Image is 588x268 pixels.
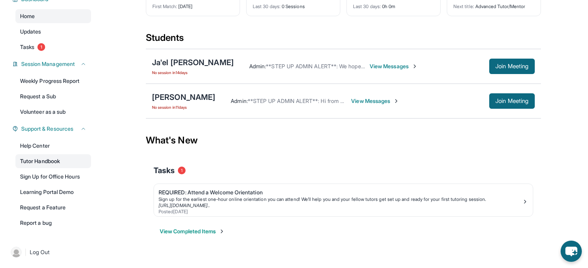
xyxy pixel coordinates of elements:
a: Report a bug [15,216,91,230]
img: Chevron-Right [393,98,399,104]
img: user-img [11,247,22,258]
span: | [25,248,27,257]
button: View Completed Items [160,228,225,235]
img: Chevron-Right [412,63,418,69]
span: Last 30 days : [253,3,280,9]
span: Support & Resources [21,125,73,133]
button: Support & Resources [18,125,86,133]
div: Posted [DATE] [159,209,522,215]
span: 1 [178,167,186,174]
div: REQUIRED: Attend a Welcome Orientation [159,189,522,196]
span: Tasks [154,165,175,176]
span: No session in 14 days [152,69,234,76]
span: No session in 11 days [152,104,215,110]
span: Tasks [20,43,34,51]
a: [URL][DOMAIN_NAME].. [159,202,210,208]
span: 1 [37,43,45,51]
a: Volunteer as a sub [15,105,91,119]
span: Join Meeting [495,99,529,103]
button: chat-button [561,241,582,262]
span: Last 30 days : [353,3,381,9]
a: Request a Feature [15,201,91,214]
a: Sign Up for Office Hours [15,170,91,184]
div: Sign up for the earliest one-hour online orientation you can attend! We’ll help you and your fell... [159,196,522,202]
span: View Messages [351,97,399,105]
a: Updates [15,25,91,39]
span: View Messages [370,62,418,70]
a: Learning Portal Demo [15,185,91,199]
button: Session Management [18,60,86,68]
span: Admin : [249,63,266,69]
span: Home [20,12,35,20]
a: Tutor Handbook [15,154,91,168]
button: Join Meeting [489,59,535,74]
a: Weekly Progress Report [15,74,91,88]
div: Ja'el [PERSON_NAME] [152,57,234,68]
a: Home [15,9,91,23]
button: Join Meeting [489,93,535,109]
span: Log Out [30,248,50,256]
span: Session Management [21,60,75,68]
a: Request a Sub [15,89,91,103]
a: Tasks1 [15,40,91,54]
a: REQUIRED: Attend a Welcome OrientationSign up for the earliest one-hour online orientation you ca... [154,184,533,216]
span: First Match : [152,3,177,9]
span: **STEP UP ADMIN ALERT**: We hope you have a great first session next week [DATE][DATE]! -Mer @Ste... [266,63,537,69]
div: Students [146,32,541,49]
span: Join Meeting [495,64,529,69]
a: |Log Out [8,244,91,261]
div: [PERSON_NAME] [152,92,215,103]
span: Updates [20,28,41,35]
span: Admin : [231,98,247,104]
span: Next title : [453,3,474,9]
div: What's New [146,123,541,157]
a: Help Center [15,139,91,153]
